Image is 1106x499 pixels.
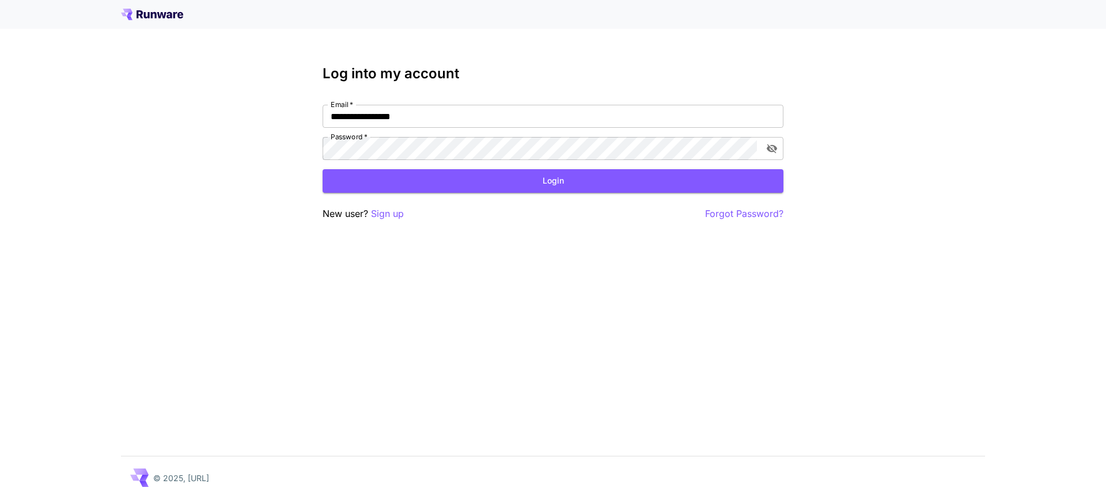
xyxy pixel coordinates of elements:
[762,138,782,159] button: toggle password visibility
[323,169,783,193] button: Login
[323,66,783,82] h3: Log into my account
[153,472,209,484] p: © 2025, [URL]
[331,132,368,142] label: Password
[331,100,353,109] label: Email
[705,207,783,221] button: Forgot Password?
[371,207,404,221] button: Sign up
[323,207,404,221] p: New user?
